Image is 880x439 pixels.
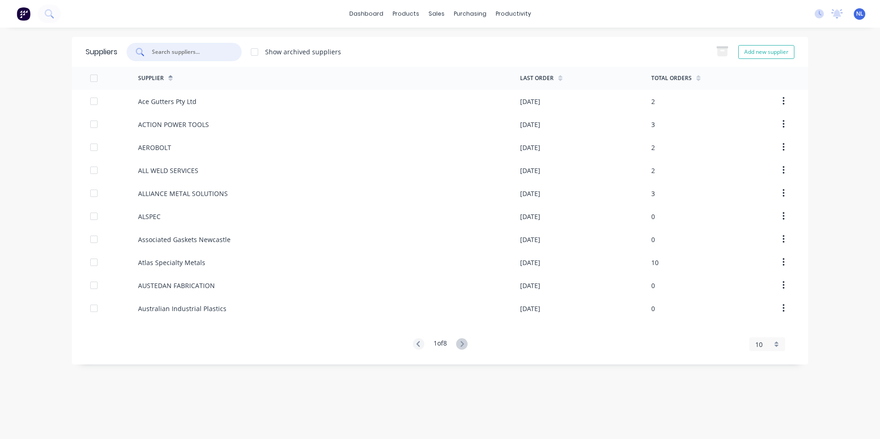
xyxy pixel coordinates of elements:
button: Add new supplier [738,45,794,59]
div: ACTION POWER TOOLS [138,120,209,129]
div: purchasing [449,7,491,21]
div: 0 [651,304,655,313]
input: Search suppliers... [151,47,227,57]
span: 10 [755,340,763,349]
div: ALL WELD SERVICES [138,166,198,175]
div: Supplier [138,74,164,82]
div: [DATE] [520,189,540,198]
span: NL [856,10,863,18]
div: 1 of 8 [434,338,447,351]
div: Suppliers [86,46,117,58]
div: [DATE] [520,97,540,106]
div: [DATE] [520,212,540,221]
div: 2 [651,97,655,106]
div: 2 [651,166,655,175]
div: Atlas Specialty Metals [138,258,205,267]
div: [DATE] [520,304,540,313]
div: 0 [651,235,655,244]
div: 3 [651,189,655,198]
div: 0 [651,281,655,290]
div: AUSTEDAN FABRICATION [138,281,215,290]
div: products [388,7,424,21]
a: dashboard [345,7,388,21]
div: Australian Industrial Plastics [138,304,226,313]
div: ALLIANCE METAL SOLUTIONS [138,189,228,198]
div: sales [424,7,449,21]
div: [DATE] [520,120,540,129]
div: 3 [651,120,655,129]
div: [DATE] [520,235,540,244]
div: 10 [651,258,659,267]
div: Associated Gaskets Newcastle [138,235,231,244]
div: Show archived suppliers [265,47,341,57]
img: Factory [17,7,30,21]
div: Total Orders [651,74,692,82]
div: [DATE] [520,258,540,267]
div: AEROBOLT [138,143,171,152]
div: [DATE] [520,166,540,175]
div: Last Order [520,74,554,82]
div: ALSPEC [138,212,161,221]
div: 2 [651,143,655,152]
div: productivity [491,7,536,21]
div: [DATE] [520,143,540,152]
div: [DATE] [520,281,540,290]
div: Ace Gutters Pty Ltd [138,97,197,106]
div: 0 [651,212,655,221]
